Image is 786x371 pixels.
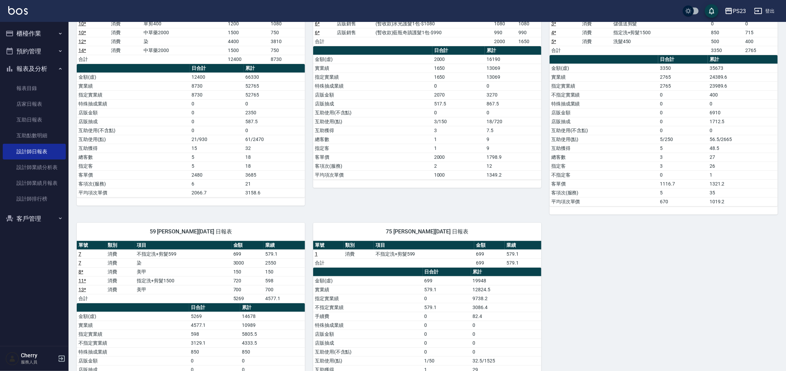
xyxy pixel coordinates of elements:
td: 2000 [432,153,485,162]
td: 1712.5 [708,117,778,126]
td: 金額(虛) [77,312,189,321]
td: 699 [474,258,505,267]
td: 0 [423,294,471,303]
td: 店販抽成 [313,99,432,108]
td: 不指定實業績 [77,338,189,347]
td: 1080 [517,19,541,28]
td: 單剪400 [142,19,226,28]
td: 579.1 [505,258,541,267]
td: 總客數 [77,153,190,162]
td: 客單價 [77,170,190,179]
td: 總客數 [313,135,432,144]
button: 登出 [751,5,778,17]
td: 2000 [432,55,485,64]
th: 類別 [106,241,135,250]
td: 不指定客 [550,170,658,179]
a: 店家日報表 [3,96,66,112]
td: 0 [485,108,541,117]
td: 0 [658,170,708,179]
td: 6 [190,179,244,188]
td: 850 [709,28,744,37]
td: 染 [142,37,226,46]
button: PS23 [722,4,749,18]
td: 金額(虛) [77,73,190,81]
td: 0 [658,117,708,126]
td: 消費 [106,276,135,285]
td: 店販銷售 [335,19,374,28]
td: 指定洗+剪髮1500 [135,276,232,285]
td: 金額(虛) [550,64,658,73]
td: 店販金額 [77,108,190,117]
td: 3158.6 [244,188,305,197]
td: 1 [708,170,778,179]
td: 指定實業績 [550,81,658,90]
td: 750 [269,28,305,37]
td: 4577.1 [189,321,241,330]
td: 0 [432,81,485,90]
td: 儲值送剪髮 [612,19,709,28]
td: 699 [232,250,264,258]
th: 日合計 [432,46,485,55]
td: 平均項次單價 [77,188,190,197]
td: 1650 [432,64,485,73]
td: 32 [244,144,305,153]
td: 8730 [269,55,305,64]
td: 店販抽成 [313,338,423,347]
td: 14678 [240,312,305,321]
td: 7.5 [485,126,541,135]
td: 金額(虛) [313,55,432,64]
table: a dense table [313,46,541,180]
td: 2070 [432,90,485,99]
button: 櫃檯作業 [3,25,66,42]
th: 日合計 [189,303,241,312]
th: 類別 [344,241,374,250]
td: 美甲 [135,285,232,294]
table: a dense table [550,55,778,206]
td: 店販金額 [313,90,432,99]
td: 1650 [432,73,485,81]
td: 52765 [244,90,305,99]
td: 指定實業績 [77,330,189,338]
td: 總客數 [550,153,658,162]
td: 13069 [485,64,541,73]
td: 19948 [471,276,541,285]
td: 0 [432,108,485,117]
th: 金額 [232,241,264,250]
td: 35673 [708,64,778,73]
td: 0 [423,321,471,330]
td: (暫收款)藍瓶奇蹟護髮1包-$990 [374,28,492,37]
td: 700 [263,285,305,294]
th: 業績 [505,241,541,250]
td: 消費 [109,28,142,37]
td: 9738.2 [471,294,541,303]
td: 2066.7 [190,188,244,197]
td: 24389.6 [708,73,778,81]
td: 579.1 [505,250,541,258]
th: 累計 [708,55,778,64]
th: 累計 [244,64,305,73]
td: 0 [658,108,708,117]
td: 5 [190,153,244,162]
td: 3/150 [432,117,485,126]
td: 染 [135,258,232,267]
td: 18/720 [485,117,541,126]
td: 合計 [77,55,109,64]
button: 客戶管理 [3,210,66,228]
td: 27 [708,153,778,162]
td: 消費 [106,285,135,294]
td: 2000 [492,37,517,46]
td: 消費 [581,28,612,37]
td: 598 [263,276,305,285]
td: 2765 [744,46,778,55]
td: 消費 [106,258,135,267]
td: 0 [471,330,541,338]
td: 48.5 [708,144,778,153]
table: a dense table [313,241,541,268]
td: 21 [244,179,305,188]
td: 2350 [244,108,305,117]
td: 1500 [226,28,269,37]
td: 特殊抽成業績 [313,321,423,330]
td: 16190 [485,55,541,64]
td: 互助使用(不含點) [550,126,658,135]
td: 18 [244,153,305,162]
